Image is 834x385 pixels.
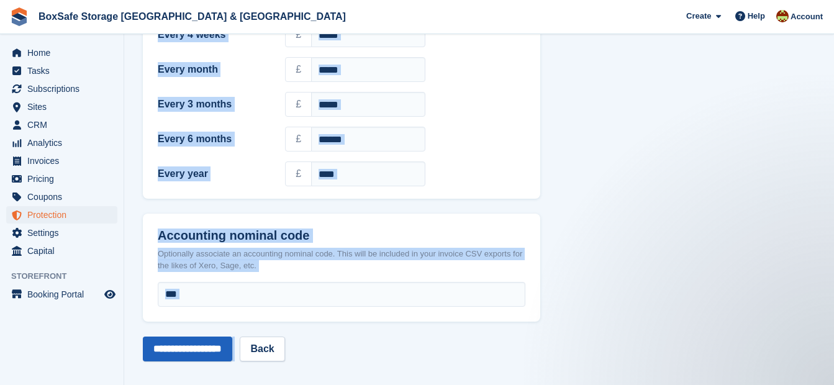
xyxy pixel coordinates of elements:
[6,224,117,242] a: menu
[6,242,117,260] a: menu
[27,134,102,152] span: Analytics
[27,206,102,224] span: Protection
[6,116,117,134] a: menu
[102,287,117,302] a: Preview store
[6,80,117,97] a: menu
[27,80,102,97] span: Subscriptions
[748,10,765,22] span: Help
[27,170,102,188] span: Pricing
[6,152,117,170] a: menu
[158,27,270,42] label: Every 4 weeks
[6,286,117,303] a: menu
[27,62,102,79] span: Tasks
[27,44,102,61] span: Home
[686,10,711,22] span: Create
[791,11,823,23] span: Account
[158,248,525,272] div: Optionally associate an accounting nominal code. This will be included in your invoice CSV export...
[6,206,117,224] a: menu
[27,152,102,170] span: Invoices
[11,270,124,283] span: Storefront
[27,224,102,242] span: Settings
[27,98,102,115] span: Sites
[158,132,270,147] label: Every 6 months
[776,10,789,22] img: Kim
[27,188,102,206] span: Coupons
[6,44,117,61] a: menu
[10,7,29,26] img: stora-icon-8386f47178a22dfd0bd8f6a31ec36ba5ce8667c1dd55bd0f319d3a0aa187defe.svg
[158,166,270,181] label: Every year
[6,170,117,188] a: menu
[158,97,270,112] label: Every 3 months
[6,62,117,79] a: menu
[6,98,117,115] a: menu
[158,229,525,243] h2: Accounting nominal code
[6,188,117,206] a: menu
[240,337,284,361] a: Back
[158,62,270,77] label: Every month
[27,242,102,260] span: Capital
[34,6,351,27] a: BoxSafe Storage [GEOGRAPHIC_DATA] & [GEOGRAPHIC_DATA]
[27,116,102,134] span: CRM
[27,286,102,303] span: Booking Portal
[6,134,117,152] a: menu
